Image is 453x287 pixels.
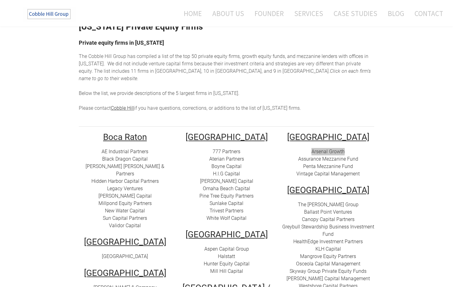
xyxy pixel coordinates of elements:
[210,208,243,214] a: Trivest Partners
[329,5,382,22] a: Case Studies
[290,268,367,274] a: Skyway Group Private Equity Funds
[287,132,369,142] u: ​[GEOGRAPHIC_DATA]
[203,186,250,191] a: Omaha Beach Capital
[103,132,147,142] u: Boca Raton
[86,163,164,177] a: [PERSON_NAME] [PERSON_NAME] & Partners
[304,209,352,215] a: Ballast Point Ventures
[103,215,147,221] a: Sun Capital Partners
[204,261,250,267] a: Hunter Equity Capital
[211,163,242,169] a: Boyne Capital
[23,6,76,22] img: The Cobble Hill Group LLC
[410,5,443,22] a: Contact
[109,223,141,228] a: Validor Capital
[91,178,159,184] a: Hidden Harbor Capital Partners
[293,239,363,244] a: HealthEdge Investment Partners
[296,171,360,177] a: Vintage Capital Management
[315,246,341,252] span: ​​
[298,156,358,162] a: Assurance Mezzanine Fund
[79,105,301,111] span: Please contact if you have questions, corrections, or additions to the list of [US_STATE] firms.
[210,200,243,206] a: Sunlake Capital
[79,53,177,59] span: The Cobble Hill Group has compiled a list of t
[79,61,361,74] span: enture capital firms because their investment criteria and strategies are very different than pri...
[84,268,166,278] u: [GEOGRAPHIC_DATA]
[250,5,288,22] a: Founder
[311,149,345,154] a: Arsenal Growth
[206,215,247,221] a: White Wolf Capital
[303,163,353,169] a: Penta Mezzanine Fund
[98,193,152,199] a: [PERSON_NAME] Capital
[105,208,145,214] a: New Water Capital
[287,185,369,195] u: [GEOGRAPHIC_DATA]
[102,149,148,154] a: AE Industrial Partners
[204,246,249,252] a: Aspen Capital Group
[315,246,341,252] a: KLH Capital
[79,22,203,32] strong: [US_STATE] Private Equity Firms
[213,149,240,154] a: 777 Partners
[208,5,249,22] a: About Us
[79,39,164,46] font: Private equity firms in [US_STATE]
[111,105,134,111] a: Cobble Hill
[298,202,359,207] a: The [PERSON_NAME] Group
[200,178,253,184] a: [PERSON_NAME] Capital
[210,268,243,274] a: Mill Hill Capital
[213,171,240,177] a: H.I.G Capital
[107,186,143,191] a: Legacy Ventures
[383,5,409,22] a: Blog
[102,253,148,259] a: [GEOGRAPHIC_DATA]
[296,261,360,267] a: Osceola Capital Management
[287,276,370,281] a: [PERSON_NAME] Capital Management
[302,216,355,222] a: Canopy Capital Partners
[199,193,254,199] a: Pine Tree Equity Partners
[300,253,356,259] a: ​Mangrove Equity Partners
[218,253,235,259] a: Halstatt
[282,224,374,237] a: Greybull Stewardship Business Investment Fund
[174,5,206,22] a: Home
[98,200,152,206] a: Millpond Equity Partners
[102,156,148,162] a: Black Dragon Capital
[290,5,328,22] a: Services
[84,237,166,247] u: [GEOGRAPHIC_DATA]
[186,229,268,240] u: [GEOGRAPHIC_DATA]
[209,156,244,162] a: Aterian Partners
[79,53,374,112] div: he top 50 private equity firms, growth equity funds, and mezzanine lenders with offices in [US_ST...
[186,132,268,142] u: [GEOGRAPHIC_DATA]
